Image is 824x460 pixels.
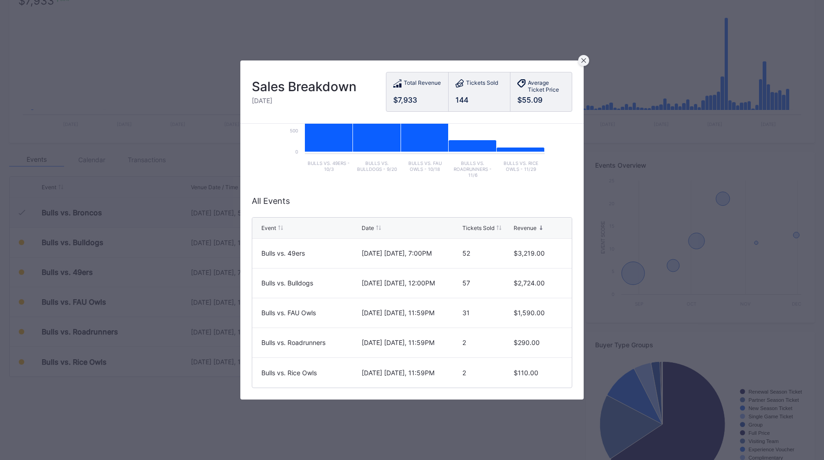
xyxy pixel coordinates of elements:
[528,79,565,93] div: Average Ticket Price
[357,160,397,172] text: Bulls vs. Bulldogs - 9/20
[514,339,563,346] div: $290.00
[295,149,298,154] text: 0
[462,309,511,317] div: 31
[252,196,572,206] div: All Events
[261,339,359,346] div: Bulls vs. Roadrunners
[514,249,563,257] div: $3,219.00
[514,279,563,287] div: $2,724.00
[462,339,511,346] div: 2
[462,279,511,287] div: 57
[466,79,498,89] div: Tickets Sold
[308,160,350,172] text: Bulls vs. 49ers - 10/3
[462,369,511,377] div: 2
[404,79,441,89] div: Total Revenue
[362,225,374,231] div: Date
[252,79,357,94] div: Sales Breakdown
[462,249,511,257] div: 52
[290,128,298,133] text: 500
[393,95,441,104] div: $7,933
[261,249,359,257] div: Bulls vs. 49ers
[362,339,460,346] div: [DATE] [DATE], 11:59PM
[504,160,538,172] text: Bulls vs. Rice Owls - 11/29
[362,309,460,317] div: [DATE] [DATE], 11:59PM
[261,309,359,317] div: Bulls vs. FAU Owls
[362,369,460,377] div: [DATE] [DATE], 11:59PM
[514,309,563,317] div: $1,590.00
[362,279,460,287] div: [DATE] [DATE], 12:00PM
[362,249,460,257] div: [DATE] [DATE], 7:00PM
[261,369,359,377] div: Bulls vs. Rice Owls
[455,95,503,104] div: 144
[252,97,357,104] div: [DATE]
[517,95,565,104] div: $55.09
[454,160,492,178] text: Bulls vs. Roadrunners - 11/6
[514,369,563,377] div: $110.00
[514,225,537,231] div: Revenue
[408,160,442,172] text: Bulls vs. FAU Owls - 10/18
[261,225,276,231] div: Event
[261,279,359,287] div: Bulls vs. Bulldogs
[462,225,494,231] div: Tickets Sold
